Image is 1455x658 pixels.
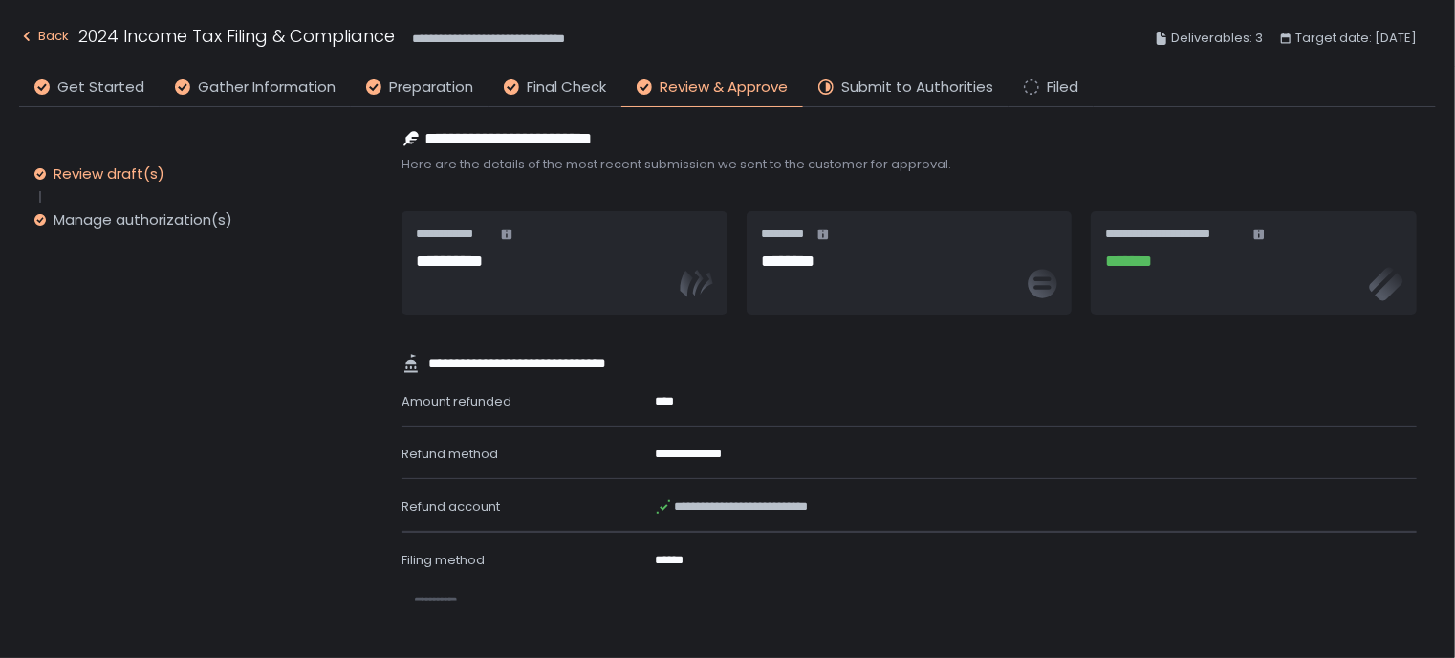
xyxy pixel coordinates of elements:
[78,23,395,49] h1: 2024 Income Tax Filing & Compliance
[389,77,473,99] span: Preparation
[19,25,69,48] div: Back
[660,77,788,99] span: Review & Approve
[841,77,993,99] span: Submit to Authorities
[402,497,500,515] span: Refund account
[402,445,498,463] span: Refund method
[54,210,232,230] div: Manage authorization(s)
[198,77,336,99] span: Gather Information
[57,77,144,99] span: Get Started
[402,156,1417,173] span: Here are the details of the most recent submission we sent to the customer for approval.
[402,551,485,569] span: Filing method
[54,164,164,184] div: Review draft(s)
[402,392,511,410] span: Amount refunded
[1171,27,1263,50] span: Deliverables: 3
[1295,27,1417,50] span: Target date: [DATE]
[1047,77,1078,99] span: Filed
[19,23,69,55] button: Back
[527,77,606,99] span: Final Check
